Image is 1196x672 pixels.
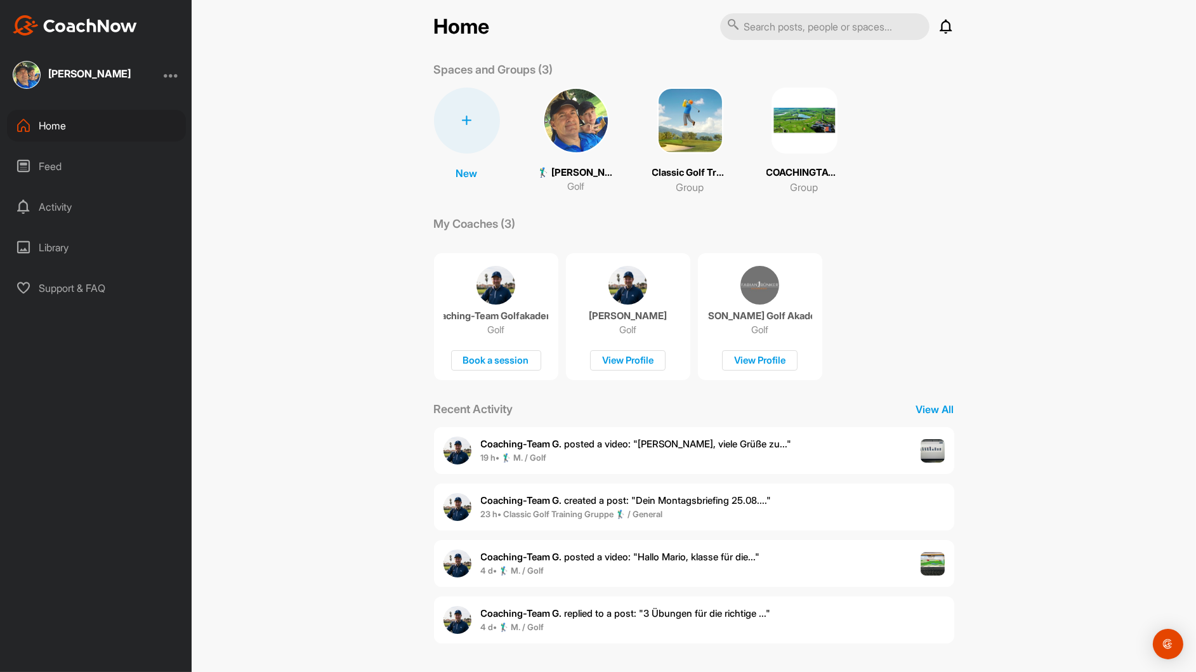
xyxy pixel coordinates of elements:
img: user avatar [444,437,471,464]
b: 4 d • 🏌‍♂ M. / Golf [481,565,544,576]
p: New [456,166,478,181]
img: user avatar [444,606,471,634]
span: replied to a post : "3 Übungen für die richtige ..." [481,607,771,619]
p: [PERSON_NAME] Golf Akademie [707,310,812,322]
div: View Profile [722,350,798,371]
div: Open Intercom Messenger [1153,629,1183,659]
b: 4 d • 🏌‍♂ M. / Golf [481,622,544,632]
img: post image [921,552,945,576]
img: coach avatar [608,266,647,305]
b: 19 h • 🏌‍♂ M. / Golf [481,452,547,463]
p: Golf [487,324,504,336]
b: Coaching-Team G. [481,607,562,619]
img: user avatar [444,550,471,577]
p: Group [791,180,818,195]
img: square_d3a48e1a16724b6ec4470e4a905de55e.jpg [13,61,41,89]
img: user avatar [444,493,471,521]
div: Activity [7,191,186,223]
p: Recent Activity [434,400,513,418]
p: Golf [619,324,636,336]
img: CoachNow [13,15,137,36]
img: square_d3a48e1a16724b6ec4470e4a905de55e.jpg [543,88,609,154]
span: posted a video : " [PERSON_NAME], viele Grüße zu... " [481,438,792,450]
b: 23 h • Classic Golf Training Gruppe 🏌️‍♂️ / General [481,509,663,519]
img: post image [921,439,945,463]
p: Group [676,180,704,195]
div: Book a session [451,350,541,371]
p: 🏌‍♂ [PERSON_NAME] (14.7) [538,166,614,180]
div: View Profile [590,350,666,371]
p: View All [916,402,954,417]
a: COACHINGTAG MENTAL VALLEY BEI [GEOGRAPHIC_DATA] [DATE]Group [766,88,843,195]
p: Golf [751,324,768,336]
img: square_2606c9fb9fa697f623ed5c070468f72d.png [772,88,838,154]
p: Classic Golf Training Gruppe 🏌️‍♂️ [652,166,728,180]
img: coach avatar [476,266,515,305]
div: Home [7,110,186,142]
span: posted a video : " Hallo Mario, klasse für die... " [481,551,760,563]
p: Golf [567,180,584,194]
b: Coaching-Team G. [481,494,562,506]
p: Coaching-Team Golfakademie [444,310,548,322]
div: Feed [7,150,186,182]
img: coach avatar [740,266,779,305]
div: Library [7,232,186,263]
p: My Coaches (3) [434,215,516,232]
h2: Home [434,15,490,39]
div: Support & FAQ [7,272,186,304]
b: Coaching-Team G. [481,551,562,563]
b: Coaching-Team G. [481,438,562,450]
div: [PERSON_NAME] [48,69,131,79]
a: 🏌‍♂ [PERSON_NAME] (14.7)Golf [538,88,614,195]
img: square_940d96c4bb369f85efc1e6d025c58b75.png [657,88,723,154]
span: created a post : "Dein Montagsbriefing 25.08...." [481,494,772,506]
a: Classic Golf Training Gruppe 🏌️‍♂️Group [652,88,728,195]
p: COACHINGTAG MENTAL VALLEY BEI [GEOGRAPHIC_DATA] [DATE] [766,166,843,180]
p: [PERSON_NAME] [589,310,667,322]
p: Spaces and Groups (3) [434,61,553,78]
input: Search posts, people or spaces... [720,13,930,40]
